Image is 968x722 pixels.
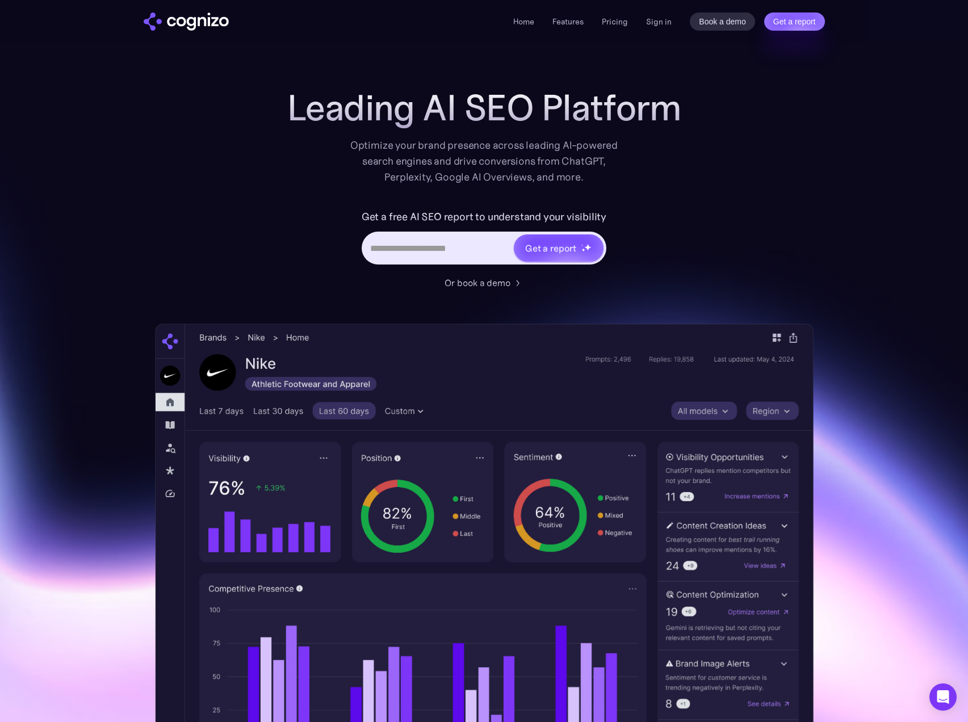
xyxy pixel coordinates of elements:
[581,248,585,252] img: star
[602,16,628,27] a: Pricing
[445,276,524,289] a: Or book a demo
[144,12,229,31] a: home
[362,208,606,226] label: Get a free AI SEO report to understand your visibility
[646,15,672,28] a: Sign in
[690,12,755,31] a: Book a demo
[581,244,583,246] img: star
[764,12,825,31] a: Get a report
[362,208,606,270] form: Hero URL Input Form
[445,276,510,289] div: Or book a demo
[513,16,534,27] a: Home
[144,12,229,31] img: cognizo logo
[929,683,957,711] div: Open Intercom Messenger
[525,241,576,255] div: Get a report
[287,87,681,128] h1: Leading AI SEO Platform
[513,233,605,263] a: Get a reportstarstarstar
[345,137,624,185] div: Optimize your brand presence across leading AI-powered search engines and drive conversions from ...
[584,244,592,251] img: star
[552,16,584,27] a: Features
